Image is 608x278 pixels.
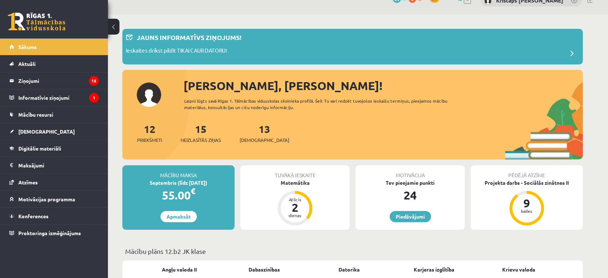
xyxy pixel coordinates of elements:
[181,122,221,144] a: 15Neizlasītās ziņas
[9,174,99,190] a: Atzīmes
[516,209,537,213] div: balles
[18,111,53,118] span: Mācību resursi
[9,225,99,241] a: Proktoringa izmēģinājums
[137,136,162,144] span: Priekšmeti
[160,211,197,222] a: Apmaksāt
[18,196,75,202] span: Motivācijas programma
[8,13,65,31] a: Rīgas 1. Tālmācības vidusskola
[240,122,289,144] a: 13[DEMOGRAPHIC_DATA]
[126,46,227,57] p: Ieskaites drīkst pildīt TIKAI CAUR DATORU!
[9,123,99,140] a: [DEMOGRAPHIC_DATA]
[89,93,99,103] i: 1
[240,165,350,179] div: Tuvākā ieskaite
[18,128,75,135] span: [DEMOGRAPHIC_DATA]
[339,266,360,273] a: Datorika
[18,44,37,50] span: Sākums
[18,230,81,236] span: Proktoringa izmēģinājums
[355,165,465,179] div: Motivācija
[162,266,197,273] a: Angļu valoda II
[9,55,99,72] a: Aktuāli
[9,39,99,55] a: Sākums
[126,32,579,61] a: Jauns informatīvs ziņojums! Ieskaites drīkst pildīt TIKAI CAUR DATORU!
[122,165,235,179] div: Mācību maksa
[18,72,99,89] legend: Ziņojumi
[240,136,289,144] span: [DEMOGRAPHIC_DATA]
[122,187,235,204] div: 55.00
[191,186,195,196] span: €
[9,208,99,224] a: Konferences
[9,106,99,123] a: Mācību resursi
[471,179,583,227] a: Projekta darbs - Sociālās zinātnes II 9 balles
[471,165,583,179] div: Pēdējā atzīme
[18,145,61,152] span: Digitālie materiāli
[9,72,99,89] a: Ziņojumi15
[9,191,99,207] a: Motivācijas programma
[240,179,350,187] div: Matemātika
[9,157,99,174] a: Maksājumi
[284,213,306,218] div: dienas
[355,179,465,187] div: Tev pieejamie punkti
[184,98,460,111] div: Laipni lūgts savā Rīgas 1. Tālmācības vidusskolas skolnieka profilā. Šeit Tu vari redzēt tuvojošo...
[125,246,580,256] p: Mācību plāns 12.b2 JK klase
[181,136,221,144] span: Neizlasītās ziņas
[89,76,99,86] i: 15
[284,202,306,213] div: 2
[249,266,280,273] a: Dabaszinības
[502,266,535,273] a: Krievu valoda
[355,187,465,204] div: 24
[18,89,99,106] legend: Informatīvie ziņojumi
[137,122,162,144] a: 12Priekšmeti
[284,197,306,202] div: Atlicis
[9,89,99,106] a: Informatīvie ziņojumi1
[240,179,350,227] a: Matemātika Atlicis 2 dienas
[18,157,99,174] legend: Maksājumi
[516,197,537,209] div: 9
[9,140,99,157] a: Digitālie materiāli
[414,266,454,273] a: Karjeras izglītība
[122,179,235,187] div: Septembris (līdz [DATE])
[137,32,241,42] p: Jauns informatīvs ziņojums!
[18,60,36,67] span: Aktuāli
[471,179,583,187] div: Projekta darbs - Sociālās zinātnes II
[18,213,49,219] span: Konferences
[390,211,431,222] a: Piedāvājumi
[18,179,38,185] span: Atzīmes
[183,77,583,94] div: [PERSON_NAME], [PERSON_NAME]!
